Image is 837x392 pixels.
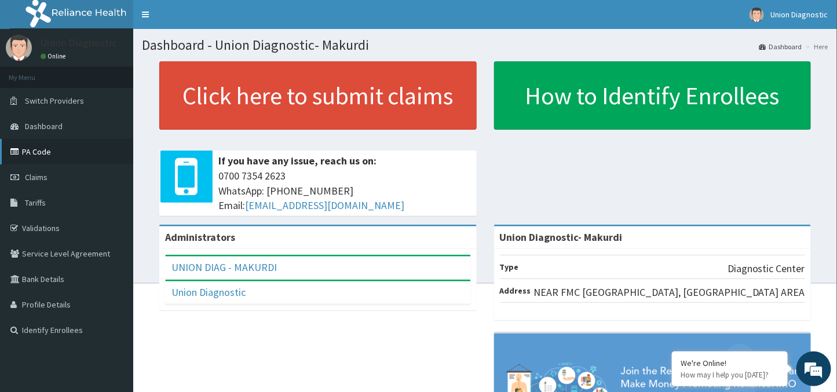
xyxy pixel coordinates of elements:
span: Tariffs [25,197,46,208]
img: User Image [6,35,32,61]
span: 0700 7354 2623 WhatsApp: [PHONE_NUMBER] Email: [218,168,471,213]
span: Claims [25,172,47,182]
div: We're Online! [681,358,779,368]
a: Union Diagnostic [171,285,246,299]
a: How to Identify Enrollees [494,61,812,130]
b: Type [500,262,519,272]
a: [EMAIL_ADDRESS][DOMAIN_NAME] [245,199,404,212]
p: NEAR FMC [GEOGRAPHIC_DATA], [GEOGRAPHIC_DATA] AREA [533,285,805,300]
span: Union Diagnostic [771,9,828,20]
li: Here [803,42,828,52]
span: Dashboard [25,121,63,131]
a: Online [41,52,68,60]
b: Administrators [165,230,235,244]
a: Dashboard [759,42,802,52]
strong: Union Diagnostic- Makurdi [500,230,623,244]
p: Union Diagnostic [41,38,117,48]
span: Switch Providers [25,96,84,106]
p: How may I help you today? [681,370,779,380]
b: If you have any issue, reach us on: [218,154,377,167]
img: User Image [750,8,764,22]
h1: Dashboard - Union Diagnostic- Makurdi [142,38,828,53]
b: Address [500,285,531,296]
a: Click here to submit claims [159,61,477,130]
a: UNION DIAG - MAKURDI [171,261,277,274]
p: Diagnostic Center [728,261,805,276]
